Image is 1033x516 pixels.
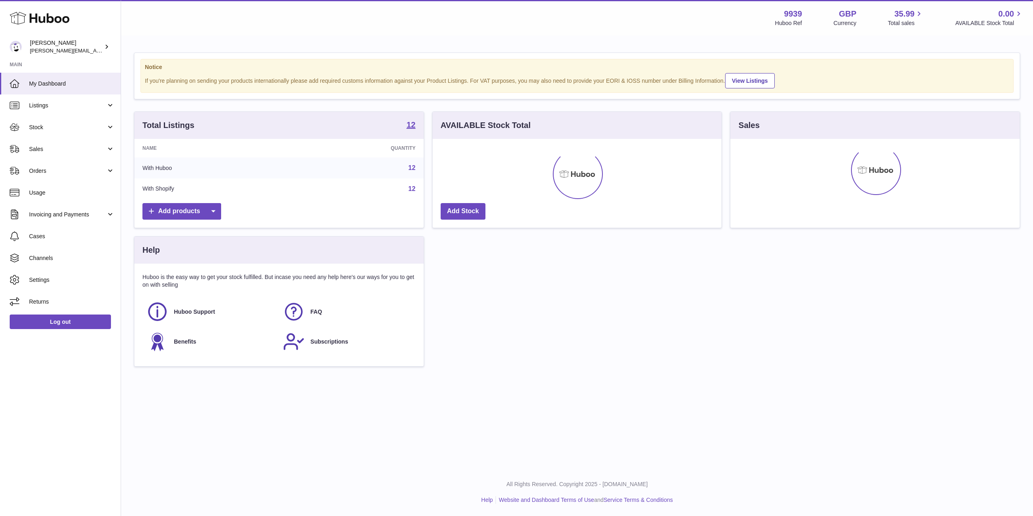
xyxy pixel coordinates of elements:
a: 12 [408,185,416,192]
h3: Total Listings [142,120,194,131]
span: Usage [29,189,115,197]
span: Subscriptions [310,338,348,346]
a: Huboo Support [146,301,275,323]
a: Log out [10,315,111,329]
a: 35.99 Total sales [888,8,924,27]
a: Help [481,497,493,503]
span: Cases [29,233,115,240]
span: AVAILABLE Stock Total [955,19,1023,27]
span: My Dashboard [29,80,115,88]
span: FAQ [310,308,322,316]
span: Orders [29,167,106,175]
a: 12 [406,121,415,130]
span: Invoicing and Payments [29,211,106,218]
a: Add products [142,203,221,220]
span: Listings [29,102,106,109]
strong: 9939 [784,8,802,19]
div: [PERSON_NAME] [30,39,102,55]
a: 12 [408,164,416,171]
span: Settings [29,276,115,284]
th: Quantity [290,139,423,157]
span: Stock [29,124,106,131]
span: Returns [29,298,115,306]
span: 0.00 [998,8,1014,19]
a: Service Terms & Conditions [604,497,673,503]
h3: Sales [738,120,759,131]
p: Huboo is the easy way to get your stock fulfilled. But incase you need any help here's our ways f... [142,273,416,289]
div: Huboo Ref [775,19,802,27]
a: Add Stock [441,203,485,220]
a: Website and Dashboard Terms of Use [499,497,594,503]
span: Huboo Support [174,308,215,316]
a: View Listings [725,73,775,88]
span: Sales [29,145,106,153]
strong: 12 [406,121,415,129]
strong: GBP [839,8,856,19]
li: and [496,496,673,504]
a: FAQ [283,301,411,323]
h3: Help [142,245,160,256]
h3: AVAILABLE Stock Total [441,120,531,131]
th: Name [134,139,290,157]
span: Total sales [888,19,924,27]
td: With Shopify [134,178,290,199]
span: Channels [29,254,115,262]
td: With Huboo [134,157,290,178]
div: If you're planning on sending your products internationally please add required customs informati... [145,72,1009,88]
span: [PERSON_NAME][EMAIL_ADDRESS][DOMAIN_NAME] [30,47,162,54]
a: Subscriptions [283,331,411,352]
span: 35.99 [894,8,914,19]
a: Benefits [146,331,275,352]
img: tommyhardy@hotmail.com [10,41,22,53]
div: Currency [834,19,857,27]
strong: Notice [145,63,1009,71]
a: 0.00 AVAILABLE Stock Total [955,8,1023,27]
span: Benefits [174,338,196,346]
p: All Rights Reserved. Copyright 2025 - [DOMAIN_NAME] [128,480,1027,488]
